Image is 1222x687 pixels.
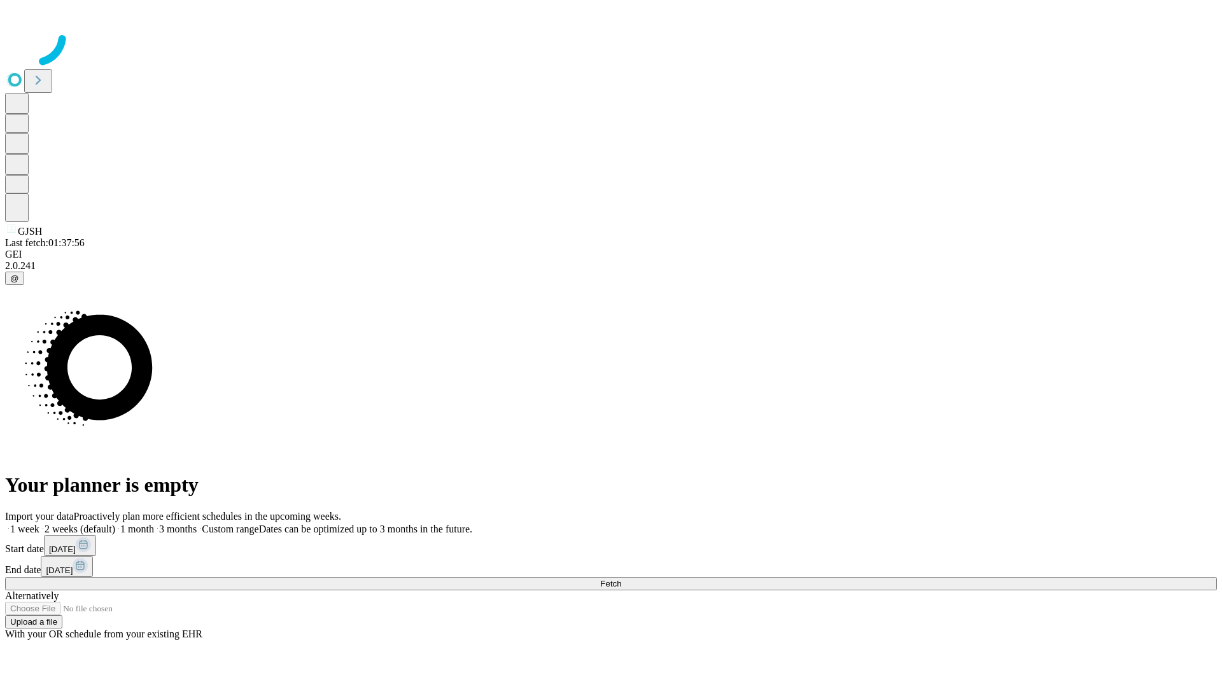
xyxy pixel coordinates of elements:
[202,524,258,534] span: Custom range
[120,524,154,534] span: 1 month
[5,628,202,639] span: With your OR schedule from your existing EHR
[74,511,341,522] span: Proactively plan more efficient schedules in the upcoming weeks.
[45,524,115,534] span: 2 weeks (default)
[5,237,85,248] span: Last fetch: 01:37:56
[46,566,73,575] span: [DATE]
[259,524,472,534] span: Dates can be optimized up to 3 months in the future.
[10,524,39,534] span: 1 week
[159,524,197,534] span: 3 months
[41,556,93,577] button: [DATE]
[5,615,62,628] button: Upload a file
[5,577,1217,590] button: Fetch
[18,226,42,237] span: GJSH
[5,249,1217,260] div: GEI
[10,274,19,283] span: @
[5,556,1217,577] div: End date
[44,535,96,556] button: [DATE]
[5,590,59,601] span: Alternatively
[5,535,1217,556] div: Start date
[600,579,621,588] span: Fetch
[5,260,1217,272] div: 2.0.241
[49,545,76,554] span: [DATE]
[5,473,1217,497] h1: Your planner is empty
[5,272,24,285] button: @
[5,511,74,522] span: Import your data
